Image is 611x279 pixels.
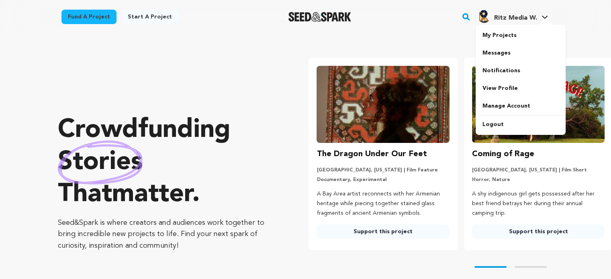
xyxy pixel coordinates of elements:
p: Horror, Nature [472,177,605,183]
p: Documentary, Experimental [317,177,449,183]
h3: The Dragon Under Our Feet [317,148,427,161]
a: Seed&Spark Homepage [288,12,351,22]
span: Ritz Media W.'s Profile [476,8,550,25]
a: Support this project [472,224,605,239]
a: View Profile [476,79,566,97]
p: [GEOGRAPHIC_DATA], [US_STATE] | Film Short [472,167,605,173]
img: Seed&Spark Logo Dark Mode [288,12,351,22]
span: matter [112,182,192,208]
img: hand sketched image [58,141,143,184]
p: Crowdfunding that . [58,114,276,211]
p: [GEOGRAPHIC_DATA], [US_STATE] | Film Feature [317,167,449,173]
p: A Bay Area artist reconnects with her Armenian heritage while piecing together stained glass frag... [317,189,449,218]
a: Logout [476,116,566,133]
a: Messages [476,44,566,62]
a: Fund a project [61,10,116,24]
h3: Coming of Rage [472,148,534,161]
img: The Dragon Under Our Feet image [317,66,449,143]
p: Seed&Spark is where creators and audiences work together to bring incredible new projects to life... [58,217,276,252]
a: Start a project [121,10,178,24]
div: Ritz Media W.'s Profile [478,10,537,23]
span: Ritz Media W. [494,15,537,21]
a: Ritz Media W.'s Profile [476,8,550,23]
a: Support this project [317,224,449,239]
img: 19f38065b7d60322.jpg [478,10,490,23]
a: My Projects [476,26,566,44]
p: A shy indigenous girl gets possessed after her best friend betrays her during their annual campin... [472,189,605,218]
img: Coming of Rage image [472,66,605,143]
a: Notifications [476,62,566,79]
a: Manage Account [476,97,566,115]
